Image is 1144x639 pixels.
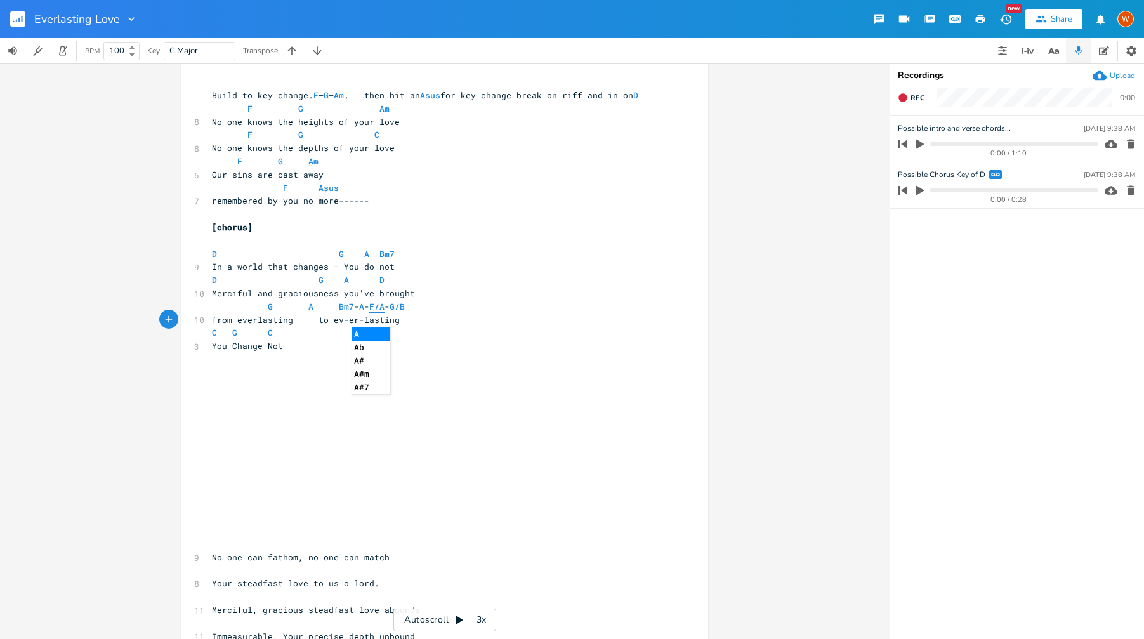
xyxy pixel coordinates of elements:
[369,301,385,313] span: F/A
[212,340,283,352] span: You Change Not
[352,381,390,394] li: A#7
[268,301,273,312] span: G
[352,354,390,367] li: A#
[359,301,364,312] span: A
[1117,11,1134,27] div: Worship Pastor
[237,155,242,167] span: F
[379,274,385,286] span: D
[344,274,349,286] span: A
[212,221,253,233] span: [chorus]
[339,301,354,312] span: Bm7
[268,327,273,338] span: C
[319,274,324,286] span: G
[212,287,415,299] span: Merciful and graciousness you've brought
[1093,69,1135,82] button: Upload
[633,89,638,101] span: D
[920,150,1098,157] div: 0:00 / 1:10
[243,47,278,55] div: Transpose
[1117,4,1134,34] button: W
[212,551,390,563] span: No one can fathom, no one can match
[1051,13,1072,25] div: Share
[1084,125,1135,132] div: [DATE] 9:38 AM
[308,155,319,167] span: Am
[169,45,198,56] span: C Major
[313,89,319,101] span: F
[212,261,395,272] span: In a world that changes – You do not
[278,155,283,167] span: G
[352,341,390,354] li: Ab
[147,47,160,55] div: Key
[212,195,369,206] span: remembered by you no more------
[898,169,985,181] span: Possible Chorus Key of D
[212,142,395,154] span: No one knows the depths of your love
[212,248,217,260] span: D
[85,48,100,55] div: BPM
[334,89,344,101] span: Am
[212,274,217,286] span: D
[1025,9,1082,29] button: Share
[379,248,395,260] span: Bm7
[308,301,313,312] span: A
[420,89,440,101] span: Asus
[390,301,405,312] span: G/B
[898,71,1136,80] div: Recordings
[247,129,253,140] span: F
[893,88,930,108] button: Rec
[364,248,369,260] span: A
[247,103,253,114] span: F
[1006,4,1022,13] div: New
[212,89,648,101] span: Build to key change. – – . then hit an for key change break on riff and in on
[352,327,390,341] li: A
[1110,70,1135,81] div: Upload
[298,103,303,114] span: G
[1084,171,1135,178] div: [DATE] 9:38 AM
[319,182,339,194] span: Asus
[34,13,120,25] span: Everlasting Love
[232,327,237,338] span: G
[393,609,496,631] div: Autoscroll
[898,122,1011,135] span: Possible intro and verse chords...
[374,129,379,140] span: C
[470,609,493,631] div: 3x
[212,116,400,128] span: No one knows the heights of your love
[212,301,410,312] span: - - -
[212,314,400,326] span: from everlasting to ev-er-lasting
[911,93,924,103] span: Rec
[212,577,379,589] span: Your steadfast love to us o lord.
[1120,94,1135,102] div: 0:00
[283,182,288,194] span: F
[379,103,390,114] span: Am
[993,8,1018,30] button: New
[920,196,1098,203] div: 0:00 / 0:28
[212,327,217,338] span: C
[212,604,420,616] span: Merciful, gracious steadfast love abounds
[324,89,329,101] span: G
[298,129,303,140] span: G
[352,367,390,381] li: A#m
[212,169,324,180] span: Our sins are cast away
[339,248,344,260] span: G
